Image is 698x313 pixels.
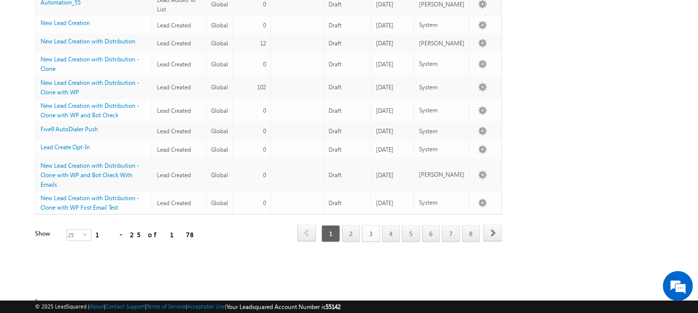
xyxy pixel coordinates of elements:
a: 5 [402,225,420,242]
span: Lead Created [157,199,191,207]
span: next [483,225,502,242]
a: 2 [342,225,360,242]
span: Global [211,60,228,68]
span: 0 [263,60,266,68]
span: Draft [328,0,341,8]
span: Lead Created [157,146,191,153]
div: System [419,59,464,68]
span: [DATE] [376,0,393,8]
span: Draft [328,146,341,153]
div: Show [35,229,58,238]
span: Draft [328,171,341,179]
a: New Lead Creation with Distribution - Clone [40,55,139,72]
a: Terms of Service [146,303,185,310]
span: Global [211,199,228,207]
div: Chat with us now [52,52,168,65]
a: 6 [422,225,440,242]
a: New Lead Creation with Distribution - Clone with WP and Bot Check With Emails [40,162,139,188]
span: Global [211,0,228,8]
span: Lead Created [157,21,191,29]
a: New Lead Creation with Distribution - Clone with WP First Email Test [40,194,139,211]
span: Draft [328,83,341,91]
span: prev [297,225,316,242]
span: [DATE] [376,107,393,114]
a: Lead Create Opt-In [40,143,90,151]
div: 1 - 25 of 178 [95,229,196,240]
div: System [419,20,464,29]
span: [DATE] [376,146,393,153]
div: [PERSON_NAME] [419,39,464,48]
span: [DATE] [376,39,393,47]
span: 0 [263,0,266,8]
span: Global [211,146,228,153]
a: Five9 AutoDialer Push [40,125,98,133]
a: New Lead Creation with Distribution - Clone with WP and Bot Check [40,102,139,119]
span: 102 [257,83,266,91]
span: 0 [263,21,266,29]
span: Draft [328,199,341,207]
img: d_60004797649_company_0_60004797649 [17,52,42,65]
span: Draft [328,21,341,29]
div: System [419,83,464,92]
span: 0 [263,171,266,179]
div: [PERSON_NAME] [419,170,464,179]
span: 12 [260,39,266,47]
span: [DATE] [376,21,393,29]
a: About [89,303,104,310]
span: [DATE] [376,127,393,135]
span: 0 [263,107,266,114]
span: Lead Created [157,60,191,68]
span: Global [211,21,228,29]
div: System [419,127,464,136]
div: System [419,198,464,207]
span: 25 [67,230,83,241]
a: 7 [442,225,460,242]
a: New Lead Creation with Distribution [40,37,135,45]
div: Minimize live chat window [164,5,188,29]
a: prev [297,226,316,242]
span: Your Leadsquared Account Number is [226,303,340,311]
span: 0 [263,127,266,135]
textarea: Type your message and hit 'Enter' [13,92,182,235]
a: 8 [462,225,480,242]
span: [DATE] [376,60,393,68]
span: select [83,232,91,237]
span: 0 [263,199,266,207]
span: [DATE] [376,171,393,179]
span: 1 [321,225,340,242]
span: Lead Created [157,171,191,179]
span: Lead Created [157,83,191,91]
span: © 2025 LeadSquared | | | | | [35,302,340,312]
span: Lead Created [157,127,191,135]
span: 55142 [325,303,340,311]
span: [DATE] [376,199,393,207]
span: Draft [328,127,341,135]
span: Global [211,107,228,114]
div: System [419,145,464,154]
em: Start Chat [136,243,181,256]
a: Contact Support [105,303,145,310]
span: Lead Created [157,39,191,47]
span: [DATE] [376,83,393,91]
div: System [419,106,464,115]
span: Global [211,127,228,135]
span: Draft [328,39,341,47]
span: Lead Created [157,107,191,114]
a: Acceptable Use [187,303,225,310]
a: 4 [382,225,400,242]
a: New Lead Creation [40,19,90,26]
span: Global [211,39,228,47]
span: Global [211,171,228,179]
a: next [483,226,502,242]
span: Draft [328,107,341,114]
span: 0 [263,146,266,153]
a: 3 [362,225,380,242]
span: Draft [328,60,341,68]
span: Global [211,83,228,91]
a: New Lead Creation with Distribution - Clone with WP [40,79,139,96]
